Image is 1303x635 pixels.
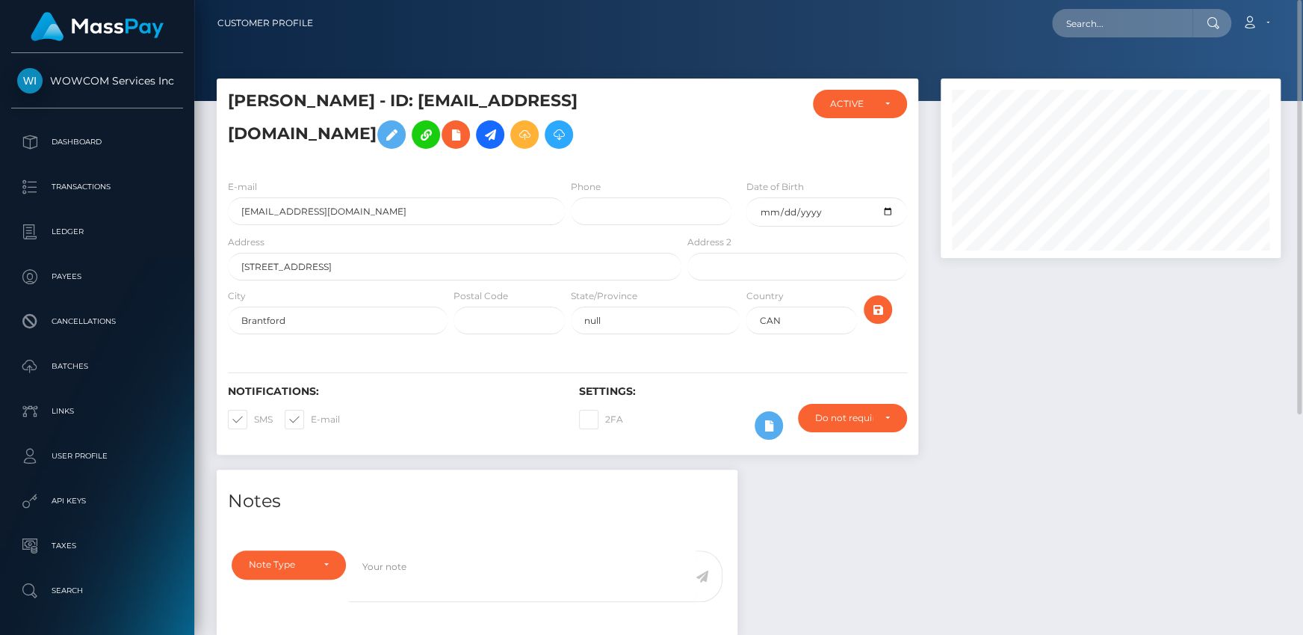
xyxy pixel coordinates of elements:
label: Postal Code [454,289,508,303]
a: Cancellations [11,303,183,340]
p: API Keys [17,490,177,512]
a: Transactions [11,168,183,206]
button: ACTIVE [813,90,908,118]
p: Search [17,580,177,602]
p: Dashboard [17,131,177,153]
a: Dashboard [11,123,183,161]
label: State/Province [571,289,637,303]
label: SMS [228,410,273,429]
label: Address [228,236,264,249]
a: User Profile [11,438,183,475]
h4: Notes [228,488,726,515]
label: E-mail [228,180,257,194]
label: Country [746,289,783,303]
p: Payees [17,266,177,288]
span: WOWCOM Services Inc [11,74,183,88]
label: Address 2 [687,236,731,249]
button: Do not require [798,404,907,432]
a: Customer Profile [217,7,313,39]
a: API Keys [11,482,183,520]
a: Payees [11,258,183,295]
a: Batches [11,348,183,385]
div: Note Type [249,559,312,571]
p: Cancellations [17,310,177,333]
a: Ledger [11,213,183,251]
p: Ledger [17,221,177,243]
p: Taxes [17,535,177,557]
img: MassPay Logo [31,12,164,41]
label: Phone [571,180,601,194]
h6: Notifications: [228,385,557,398]
h6: Settings: [579,385,908,398]
p: Batches [17,355,177,378]
div: Do not require [815,412,873,424]
input: Search... [1052,9,1192,37]
a: Links [11,393,183,430]
label: E-mail [285,410,340,429]
h5: [PERSON_NAME] - ID: [EMAIL_ADDRESS][DOMAIN_NAME] [228,90,673,156]
label: 2FA [579,410,623,429]
p: Transactions [17,176,177,198]
label: Date of Birth [746,180,803,194]
p: Links [17,400,177,423]
img: WOWCOM Services Inc [17,68,43,93]
button: Note Type [232,550,346,579]
div: ACTIVE [830,98,873,110]
a: Taxes [11,527,183,565]
a: Search [11,572,183,610]
p: User Profile [17,445,177,467]
label: City [228,289,246,303]
a: Initiate Payout [476,120,504,149]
